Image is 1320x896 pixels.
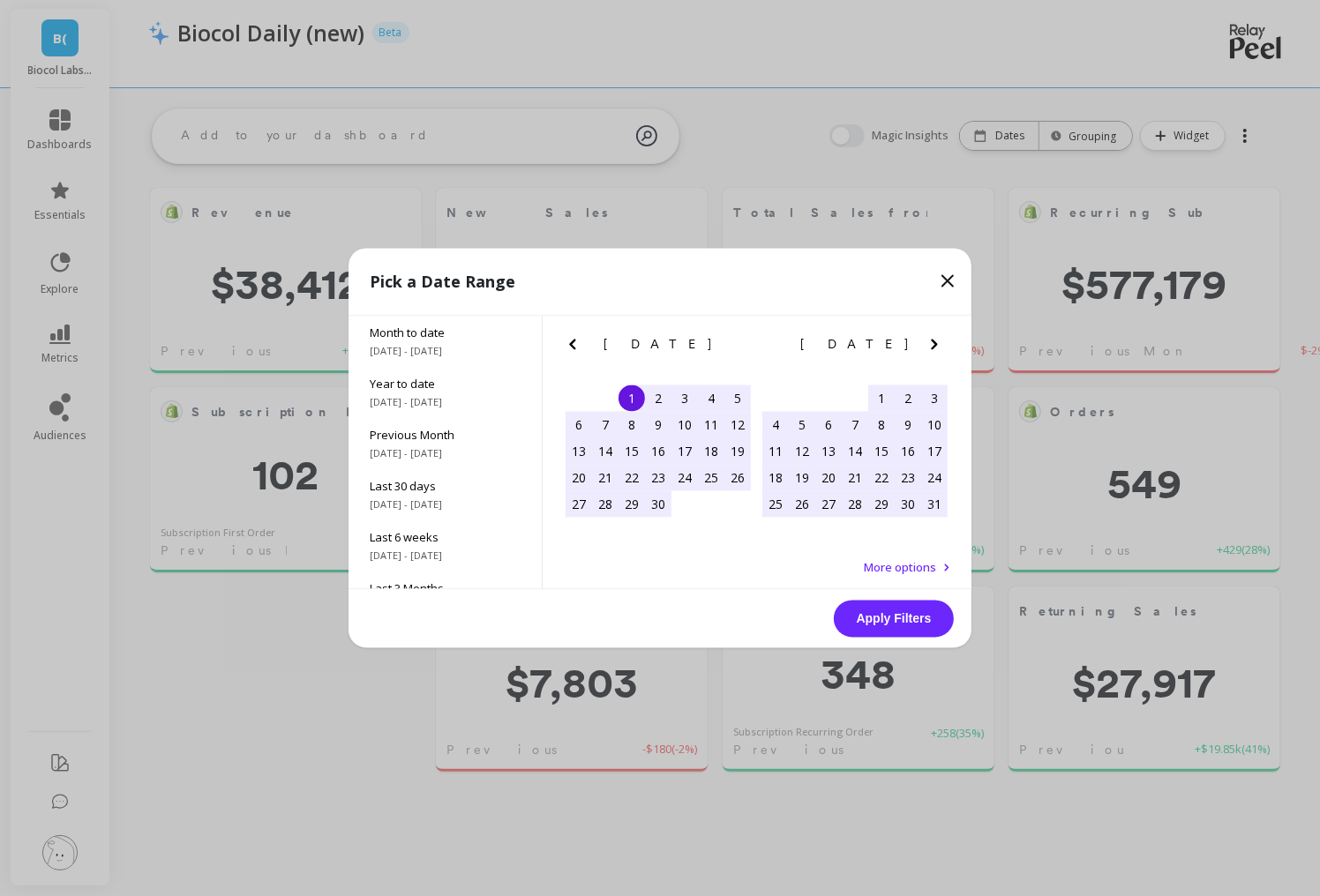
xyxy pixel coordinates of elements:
[762,465,789,491] div: Choose Sunday, May 18th, 2025
[868,412,895,438] div: Choose Thursday, May 8th, 2025
[789,465,815,491] div: Choose Monday, May 19th, 2025
[562,334,590,362] button: Previous Month
[671,438,698,465] div: Choose Thursday, April 17th, 2025
[698,438,724,465] div: Choose Friday, April 18th, 2025
[921,412,948,438] div: Choose Saturday, May 10th, 2025
[370,345,521,359] span: [DATE] - [DATE]
[724,465,751,491] div: Choose Saturday, April 26th, 2025
[592,491,619,518] div: Choose Monday, April 28th, 2025
[842,491,868,518] div: Choose Wednesday, May 28th, 2025
[724,385,751,412] div: Choose Saturday, April 5th, 2025
[815,465,842,491] div: Choose Tuesday, May 20th, 2025
[868,465,895,491] div: Choose Thursday, May 22nd, 2025
[566,412,592,438] div: Choose Sunday, April 6th, 2025
[759,334,787,362] button: Previous Month
[842,465,868,491] div: Choose Wednesday, May 21st, 2025
[868,438,895,465] div: Choose Thursday, May 15th, 2025
[370,377,521,392] span: Year to date
[789,412,815,438] div: Choose Monday, May 5th, 2025
[762,385,948,518] div: month 2025-05
[800,338,911,352] span: [DATE]
[370,428,521,444] span: Previous Month
[815,412,842,438] div: Choose Tuesday, May 6th, 2025
[592,438,619,465] div: Choose Monday, April 14th, 2025
[698,412,724,438] div: Choose Friday, April 11th, 2025
[592,412,619,438] div: Choose Monday, April 7th, 2025
[370,270,515,295] p: Pick a Date Range
[645,491,671,518] div: Choose Wednesday, April 30th, 2025
[868,491,895,518] div: Choose Thursday, May 29th, 2025
[370,549,521,564] span: [DATE] - [DATE]
[698,465,724,491] div: Choose Friday, April 25th, 2025
[921,438,948,465] div: Choose Saturday, May 17th, 2025
[645,385,671,412] div: Choose Wednesday, April 2nd, 2025
[619,385,645,412] div: Choose Tuesday, April 1st, 2025
[566,465,592,491] div: Choose Sunday, April 20th, 2025
[619,438,645,465] div: Choose Tuesday, April 15th, 2025
[671,412,698,438] div: Choose Thursday, April 10th, 2025
[604,338,714,352] span: [DATE]
[370,479,521,495] span: Last 30 days
[619,412,645,438] div: Choose Tuesday, April 8th, 2025
[566,491,592,518] div: Choose Sunday, April 27th, 2025
[698,385,724,412] div: Choose Friday, April 4th, 2025
[895,491,921,518] div: Choose Friday, May 30th, 2025
[370,396,521,410] span: [DATE] - [DATE]
[762,438,789,465] div: Choose Sunday, May 11th, 2025
[724,438,751,465] div: Choose Saturday, April 19th, 2025
[566,438,592,465] div: Choose Sunday, April 13th, 2025
[645,438,671,465] div: Choose Wednesday, April 16th, 2025
[895,412,921,438] div: Choose Friday, May 9th, 2025
[566,385,751,518] div: month 2025-04
[592,465,619,491] div: Choose Monday, April 21st, 2025
[645,412,671,438] div: Choose Wednesday, April 9th, 2025
[924,334,952,362] button: Next Month
[921,491,948,518] div: Choose Saturday, May 31st, 2025
[370,498,521,512] span: [DATE] - [DATE]
[724,412,751,438] div: Choose Saturday, April 12th, 2025
[645,465,671,491] div: Choose Wednesday, April 23rd, 2025
[815,438,842,465] div: Choose Tuesday, May 13th, 2025
[789,491,815,518] div: Choose Monday, May 26th, 2025
[842,412,868,438] div: Choose Wednesday, May 7th, 2025
[921,465,948,491] div: Choose Saturday, May 24th, 2025
[762,412,789,438] div: Choose Sunday, May 4th, 2025
[834,601,954,638] button: Apply Filters
[815,491,842,518] div: Choose Tuesday, May 27th, 2025
[671,385,698,412] div: Choose Thursday, April 3rd, 2025
[895,438,921,465] div: Choose Friday, May 16th, 2025
[727,334,755,362] button: Next Month
[762,491,789,518] div: Choose Sunday, May 25th, 2025
[370,530,521,546] span: Last 6 weeks
[868,385,895,412] div: Choose Thursday, May 1st, 2025
[370,447,521,461] span: [DATE] - [DATE]
[370,581,521,597] span: Last 3 Months
[895,465,921,491] div: Choose Friday, May 23rd, 2025
[671,465,698,491] div: Choose Thursday, April 24th, 2025
[619,465,645,491] div: Choose Tuesday, April 22nd, 2025
[921,385,948,412] div: Choose Saturday, May 3rd, 2025
[370,325,521,341] span: Month to date
[619,491,645,518] div: Choose Tuesday, April 29th, 2025
[895,385,921,412] div: Choose Friday, May 2nd, 2025
[842,438,868,465] div: Choose Wednesday, May 14th, 2025
[789,438,815,465] div: Choose Monday, May 12th, 2025
[864,560,936,576] span: More options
